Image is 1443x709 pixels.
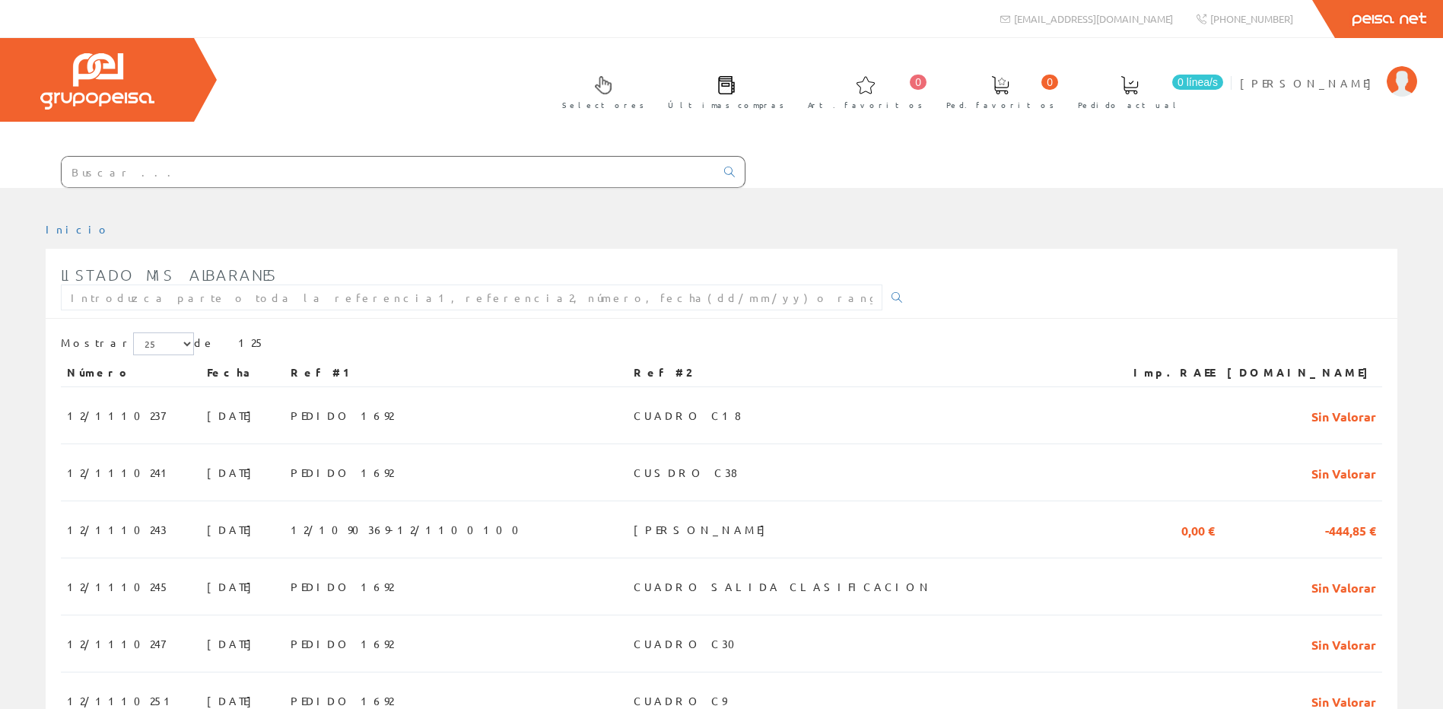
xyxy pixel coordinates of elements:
[910,75,927,90] span: 0
[1078,97,1181,113] span: Pedido actual
[46,222,110,236] a: Inicio
[1041,75,1058,90] span: 0
[284,359,628,386] th: Ref #1
[207,517,259,542] span: [DATE]
[634,574,932,599] span: CUADRO SALIDA CLASIFICACION
[1014,12,1173,25] span: [EMAIL_ADDRESS][DOMAIN_NAME]
[291,574,393,599] span: PEDIDO 1692
[67,517,167,542] span: 12/1110243
[1325,517,1376,542] span: -444,85 €
[1311,459,1376,485] span: Sin Valorar
[67,402,165,428] span: 12/1110237
[61,285,882,310] input: Introduzca parte o toda la referencia1, referencia2, número, fecha(dd/mm/yy) o rango de fechas(dd...
[547,63,652,119] a: Selectores
[628,359,1107,386] th: Ref #2
[201,359,284,386] th: Fecha
[1210,12,1293,25] span: [PHONE_NUMBER]
[946,97,1054,113] span: Ped. favoritos
[207,574,259,599] span: [DATE]
[207,631,259,657] span: [DATE]
[1181,517,1215,542] span: 0,00 €
[133,332,194,355] select: Mostrar
[1221,359,1382,386] th: [DOMAIN_NAME]
[67,459,173,485] span: 12/1110241
[291,459,393,485] span: PEDIDO 1692
[634,517,773,542] span: [PERSON_NAME]
[67,574,170,599] span: 12/1110245
[291,517,528,542] span: 12/1090369-12/1100100
[1311,631,1376,657] span: Sin Valorar
[653,63,792,119] a: Últimas compras
[207,402,259,428] span: [DATE]
[1107,359,1221,386] th: Imp.RAEE
[67,631,165,657] span: 12/1110247
[668,97,784,113] span: Últimas compras
[61,265,278,284] span: Listado mis albaranes
[1240,75,1379,91] span: [PERSON_NAME]
[1240,63,1417,78] a: [PERSON_NAME]
[1311,574,1376,599] span: Sin Valorar
[562,97,644,113] span: Selectores
[207,459,259,485] span: [DATE]
[808,97,923,113] span: Art. favoritos
[61,332,1382,359] div: de 125
[61,332,194,355] label: Mostrar
[61,359,201,386] th: Número
[62,157,715,187] input: Buscar ...
[291,631,393,657] span: PEDIDO 1692
[634,402,741,428] span: CUADRO C18
[634,459,737,485] span: CUSDRO C38
[291,402,393,428] span: PEDIDO 1692
[40,53,154,110] img: Grupo Peisa
[1172,75,1223,90] span: 0 línea/s
[1311,402,1376,428] span: Sin Valorar
[634,631,744,657] span: CUADRO C30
